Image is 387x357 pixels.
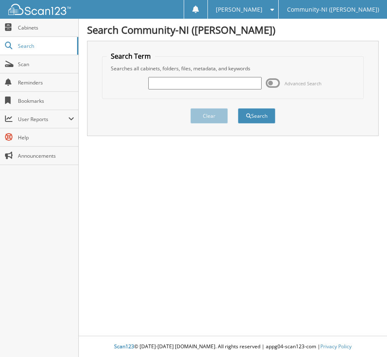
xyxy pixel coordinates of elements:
[190,108,228,124] button: Clear
[18,152,74,159] span: Announcements
[18,134,74,141] span: Help
[8,4,71,15] img: scan123-logo-white.svg
[18,97,74,104] span: Bookmarks
[18,79,74,86] span: Reminders
[345,317,387,357] iframe: Chat Widget
[18,42,73,50] span: Search
[107,65,359,72] div: Searches all cabinets, folders, files, metadata, and keywords
[79,337,387,357] div: © [DATE]-[DATE] [DOMAIN_NAME]. All rights reserved | appg04-scan123-com |
[285,80,322,87] span: Advanced Search
[287,7,379,12] span: Community-NI ([PERSON_NAME])
[18,61,74,68] span: Scan
[18,116,68,123] span: User Reports
[320,343,352,350] a: Privacy Policy
[114,343,134,350] span: Scan123
[87,23,379,37] h1: Search Community-NI ([PERSON_NAME])
[238,108,275,124] button: Search
[216,7,262,12] span: [PERSON_NAME]
[18,24,74,31] span: Cabinets
[107,52,155,61] legend: Search Term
